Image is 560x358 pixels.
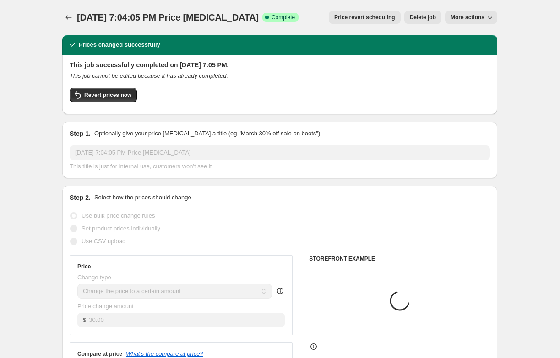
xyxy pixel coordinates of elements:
h3: Price [77,263,91,270]
span: More actions [451,14,484,21]
h2: Step 1. [70,129,91,138]
button: Price change jobs [62,11,75,24]
span: $ [83,316,86,323]
span: Set product prices individually [82,225,160,232]
span: Use CSV upload [82,238,125,245]
span: Complete [272,14,295,21]
h3: Compare at price [77,350,122,358]
input: 30% off holiday sale [70,145,490,160]
span: Revert prices now [84,91,131,99]
h2: Prices changed successfully [79,40,160,49]
span: Delete job [410,14,436,21]
div: help [276,286,285,295]
button: Delete job [404,11,441,24]
input: 80.00 [89,313,284,327]
button: Revert prices now [70,88,137,102]
span: [DATE] 7:04:05 PM Price [MEDICAL_DATA] [77,12,259,22]
span: This title is just for internal use, customers won't see it [70,163,212,170]
h2: This job successfully completed on [DATE] 7:05 PM. [70,60,490,69]
p: Optionally give your price [MEDICAL_DATA] a title (eg "March 30% off sale on boots") [94,129,320,138]
button: Price revert scheduling [329,11,401,24]
span: Use bulk price change rules [82,212,155,219]
h2: Step 2. [70,193,91,202]
span: Change type [77,274,111,281]
button: More actions [445,11,497,24]
span: Price revert scheduling [334,14,395,21]
span: Price change amount [77,303,134,310]
i: This job cannot be edited because it has already completed. [70,72,228,79]
button: What's the compare at price? [126,350,203,357]
p: Select how the prices should change [94,193,191,202]
h6: STOREFRONT EXAMPLE [309,255,490,262]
